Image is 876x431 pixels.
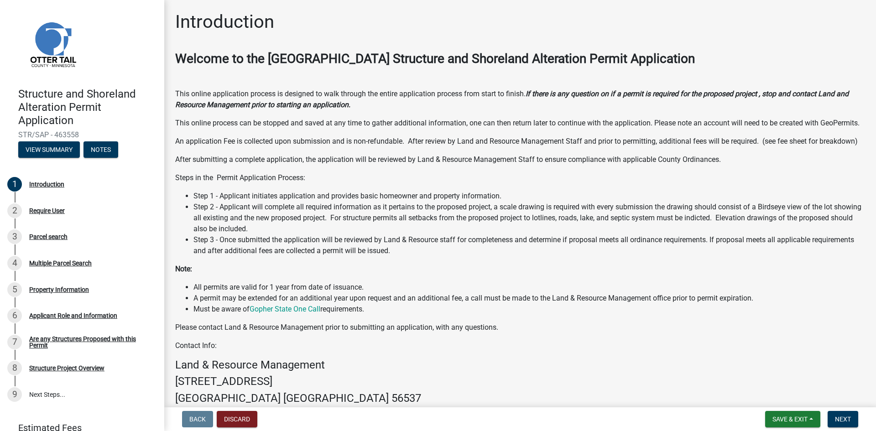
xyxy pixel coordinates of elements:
div: Applicant Role and Information [29,312,117,319]
div: Require User [29,208,65,214]
wm-modal-confirm: Notes [83,147,118,154]
li: Step 2 - Applicant will complete all required information as it pertains to the proposed project,... [193,202,865,234]
span: Save & Exit [772,415,808,423]
button: Back [182,411,213,427]
div: 2 [7,203,22,218]
div: Property Information [29,286,89,293]
wm-modal-confirm: Summary [18,147,80,154]
li: A permit may be extended for an additional year upon request and an additional fee, a call must b... [193,293,865,304]
h4: [STREET_ADDRESS] [175,375,865,388]
div: Are any Structures Proposed with this Permit [29,336,150,348]
li: Step 1 - Applicant initiates application and provides basic homeowner and property information. [193,191,865,202]
div: 6 [7,308,22,323]
button: Discard [217,411,257,427]
div: Structure Project Overview [29,365,104,371]
button: Notes [83,141,118,158]
span: Next [835,415,851,423]
p: Contact Info: [175,340,865,351]
span: STR/SAP - 463558 [18,130,146,139]
span: Back [189,415,206,423]
div: 4 [7,256,22,270]
p: Steps in the Permit Application Process: [175,172,865,183]
p: This online process can be stopped and saved at any time to gather additional information, one ca... [175,118,865,129]
a: Gopher State One Call [250,305,320,313]
button: View Summary [18,141,80,158]
div: 1 [7,177,22,192]
strong: Welcome to the [GEOGRAPHIC_DATA] Structure and Shoreland Alteration Permit Application [175,51,695,66]
div: 5 [7,282,22,297]
li: Step 3 - Once submitted the application will be reviewed by Land & Resource staff for completenes... [193,234,865,256]
div: Multiple Parcel Search [29,260,92,266]
h4: [GEOGRAPHIC_DATA] [GEOGRAPHIC_DATA] 56537 [175,392,865,405]
h4: Land & Resource Management [175,358,865,372]
div: Introduction [29,181,64,187]
div: 3 [7,229,22,244]
div: 7 [7,335,22,349]
strong: Note: [175,265,192,273]
img: Otter Tail County, Minnesota [18,10,87,78]
div: Parcel search [29,234,68,240]
p: After submitting a complete application, the application will be reviewed by Land & Resource Mana... [175,154,865,165]
div: 8 [7,361,22,375]
strong: If there is any question on if a permit is required for the proposed project , stop and contact L... [175,89,849,109]
button: Save & Exit [765,411,820,427]
p: This online application process is designed to walk through the entire application process from s... [175,88,865,110]
button: Next [828,411,858,427]
h4: Structure and Shoreland Alteration Permit Application [18,88,157,127]
h1: Introduction [175,11,274,33]
li: Must be aware of requirements. [193,304,865,315]
p: An application Fee is collected upon submission and is non-refundable. After review by Land and R... [175,136,865,147]
p: Please contact Land & Resource Management prior to submitting an application, with any questions. [175,322,865,333]
div: 9 [7,387,22,402]
li: All permits are valid for 1 year from date of issuance. [193,282,865,293]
